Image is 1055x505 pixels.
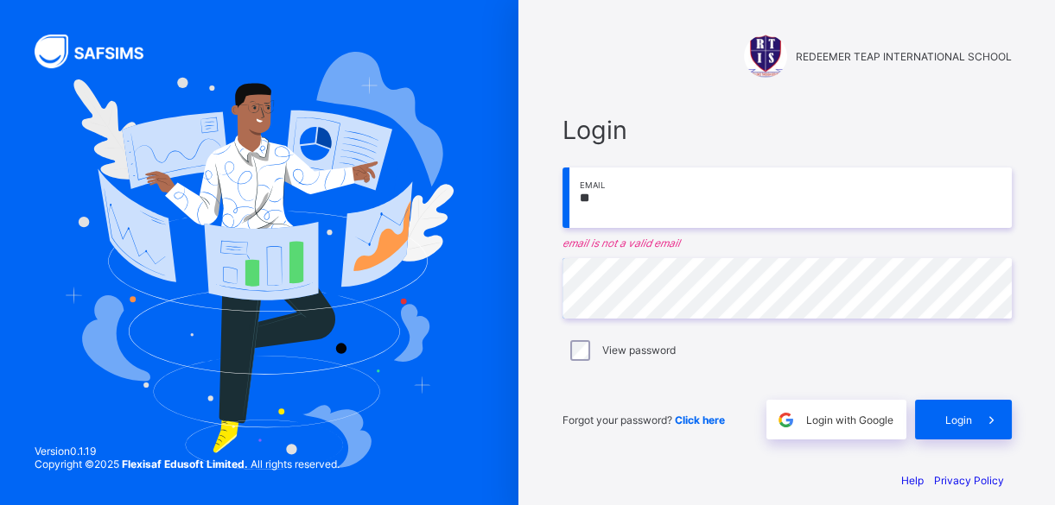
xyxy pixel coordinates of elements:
img: Hero Image [65,52,453,469]
span: Login with Google [806,413,893,426]
img: google.396cfc9801f0270233282035f929180a.svg [776,410,796,430]
span: Login [562,115,1012,145]
span: Version 0.1.19 [35,445,340,458]
img: SAFSIMS Logo [35,35,164,68]
em: email is not a valid email [562,237,1012,249]
span: Copyright © 2025 All rights reserved. [35,458,340,470]
span: REDEEMER TEAP INTERNATIONAL SCHOOL [796,50,1012,63]
a: Click here [675,413,725,426]
label: View password [602,344,676,357]
strong: Flexisaf Edusoft Limited. [122,458,248,470]
a: Privacy Policy [934,474,1004,487]
span: Forgot your password? [562,413,725,426]
span: Login [945,413,972,426]
a: Help [901,474,924,487]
